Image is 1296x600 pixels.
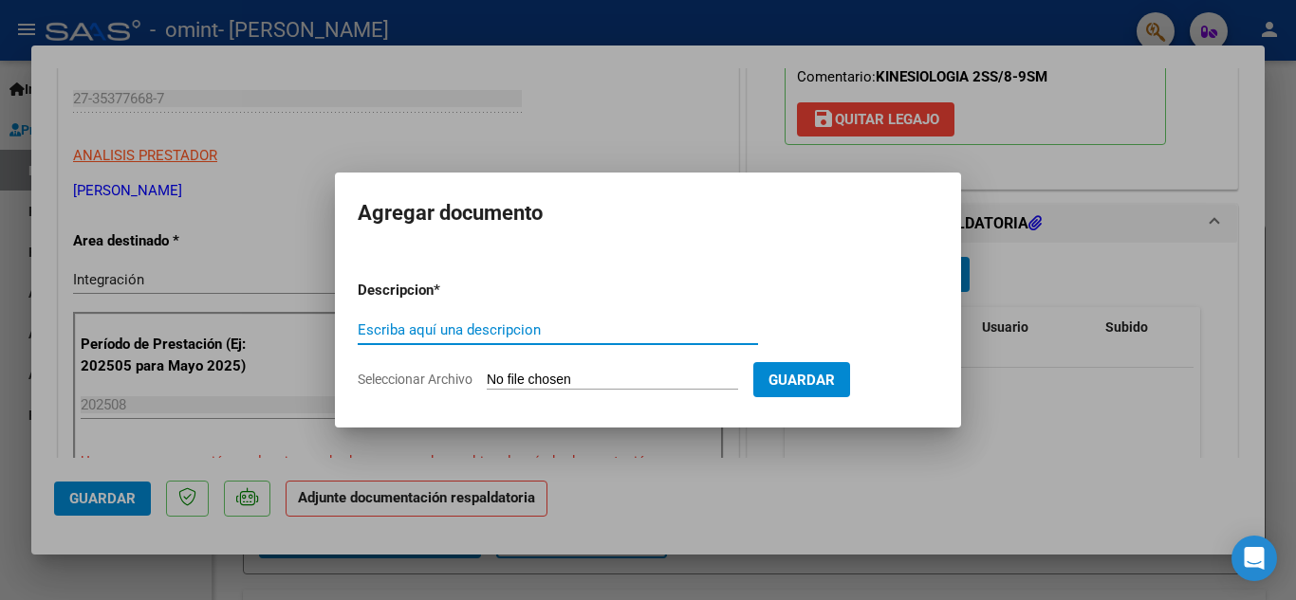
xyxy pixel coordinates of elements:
[358,195,938,231] h2: Agregar documento
[1231,536,1277,581] div: Open Intercom Messenger
[358,280,532,301] p: Descripcion
[358,372,472,387] span: Seleccionar Archivo
[753,362,850,397] button: Guardar
[768,372,835,389] span: Guardar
